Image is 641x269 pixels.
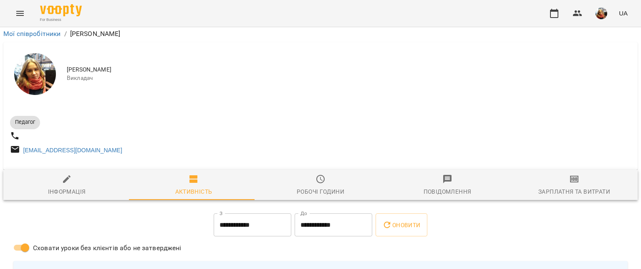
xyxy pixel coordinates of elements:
[64,29,67,39] li: /
[596,8,607,19] img: edc150b1e3960c0f40dc8d3aa1737096.jpeg
[70,29,121,39] p: [PERSON_NAME]
[538,187,610,197] div: Зарплатня та Витрати
[297,187,344,197] div: Робочі години
[40,4,82,16] img: Voopty Logo
[175,187,212,197] div: Активність
[10,118,40,126] span: Педагог
[14,53,56,95] img: Маркіна Софія Сергіївна
[67,66,631,74] span: [PERSON_NAME]
[40,17,82,23] span: For Business
[616,5,631,21] button: UA
[48,187,86,197] div: Інформація
[23,147,122,154] a: [EMAIL_ADDRESS][DOMAIN_NAME]
[3,29,638,39] nav: breadcrumb
[3,30,61,38] a: Мої співробітники
[67,74,631,82] span: Викладач
[376,213,427,237] button: Оновити
[424,187,472,197] div: Повідомлення
[10,3,30,23] button: Menu
[619,9,628,18] span: UA
[33,243,182,253] span: Сховати уроки без клієнтів або не затверджені
[382,220,420,230] span: Оновити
